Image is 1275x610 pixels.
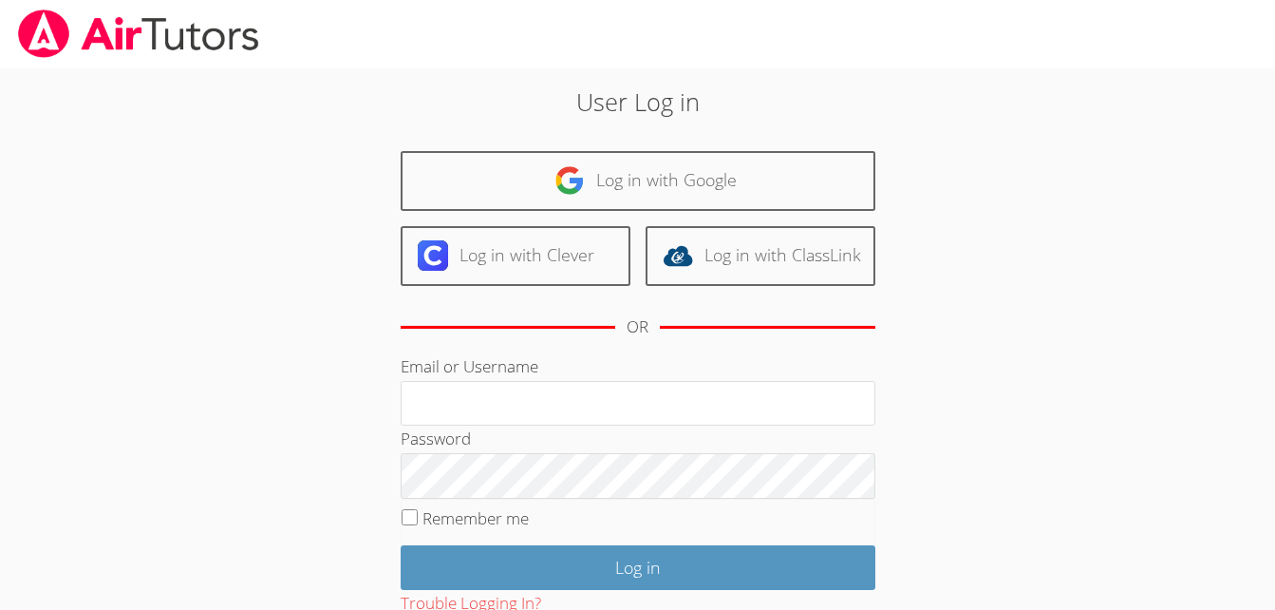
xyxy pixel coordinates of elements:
[646,226,875,286] a: Log in with ClassLink
[401,226,630,286] a: Log in with Clever
[401,355,538,377] label: Email or Username
[554,165,585,196] img: google-logo-50288ca7cdecda66e5e0955fdab243c47b7ad437acaf1139b6f446037453330a.svg
[16,10,261,58] img: airtutors_banner-c4298cdbf04f3fff15de1276eac7730deb9818008684d7c2e4769d2f7ddbe033.png
[663,240,693,271] img: classlink-logo-d6bb404cc1216ec64c9a2012d9dc4662098be43eaf13dc465df04b49fa7ab582.svg
[627,314,648,341] div: OR
[293,84,982,120] h2: User Log in
[422,507,529,529] label: Remember me
[401,428,471,449] label: Password
[401,151,875,211] a: Log in with Google
[418,240,448,271] img: clever-logo-6eab21bc6e7a338710f1a6ff85c0baf02591cd810cc4098c63d3a4b26e2feb20.svg
[401,545,875,590] input: Log in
